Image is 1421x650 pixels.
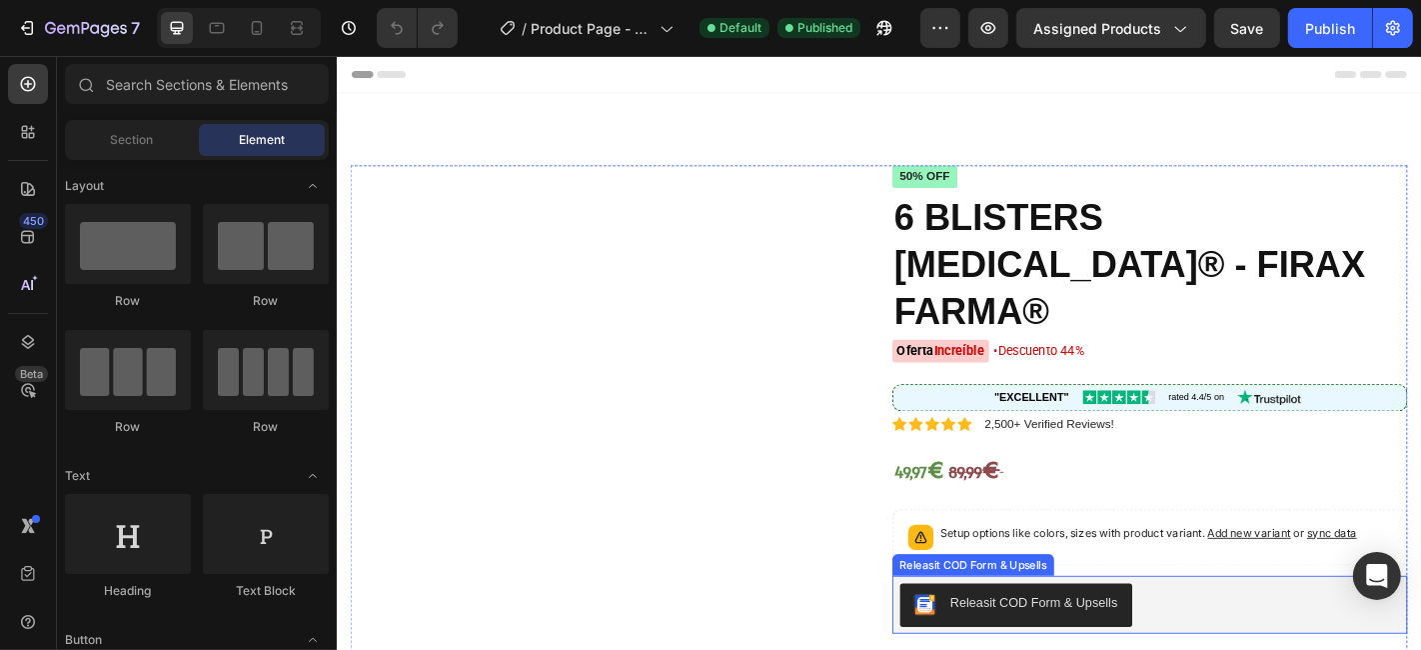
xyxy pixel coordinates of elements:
span: Product Page - [DATE] 21:11:05 [531,18,652,39]
div: Releasit COD Form & Upsells [679,595,863,616]
div: Publish [1305,18,1355,39]
div: Releasit COD Form & Upsells [619,554,789,572]
s: 89,99 [677,449,714,471]
div: •Descuento 44% [726,316,826,337]
p: 7 [131,16,140,40]
button: 7 [8,8,149,48]
div: Row [203,292,329,310]
button: Assigned Products [1016,8,1206,48]
h1: 6 BLISTERS [MEDICAL_DATA]® - FIRAX FARMA® [615,150,1184,310]
b: "EXCELLENT" [727,371,810,385]
span: Default [719,19,761,37]
span: rated 4.4/5 on [920,370,982,385]
div: Text Block [203,582,329,600]
p: Setup options like colors, sizes with product variant. [668,518,1128,538]
span: Save [1231,20,1264,37]
span: Toggle open [297,170,329,202]
img: Trustpilot Logo [996,369,1066,386]
p: 49,97 [617,444,1182,475]
s: € [714,441,733,474]
div: Heading [65,582,191,600]
span: Section [111,131,154,149]
span: Assigned Products [1033,18,1161,39]
span: Add new variant [963,520,1055,535]
span: / [522,18,527,39]
pre: 50% off [615,121,687,146]
span: € [654,441,673,474]
span: Text [65,467,90,485]
p: 2,500+ Verified Reviews! [716,399,859,416]
span: Increíble [661,318,716,334]
div: Row [65,418,191,436]
button: Releasit COD Form & Upsells [623,583,879,631]
img: CKKYs5695_ICEAE=.webp [639,595,663,619]
div: Open Intercom Messenger [1353,552,1401,600]
input: Search Sections & Elements [65,64,329,104]
span: Published [797,19,852,37]
span: Element [239,131,285,149]
span: Layout [65,177,104,195]
div: Row [65,292,191,310]
button: Save [1214,8,1280,48]
span: or [1055,520,1128,535]
span: Button [65,631,102,649]
div: Oferta [615,314,721,339]
button: Publish [1288,8,1372,48]
iframe: Design area [337,56,1421,650]
div: Undo/Redo [377,8,458,48]
span: Toggle open [297,460,329,492]
div: Row [203,418,329,436]
div: Beta [15,366,48,382]
span: sync data [1073,520,1128,535]
div: 450 [19,213,48,229]
img: 4.4/5 Rating [825,370,905,385]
